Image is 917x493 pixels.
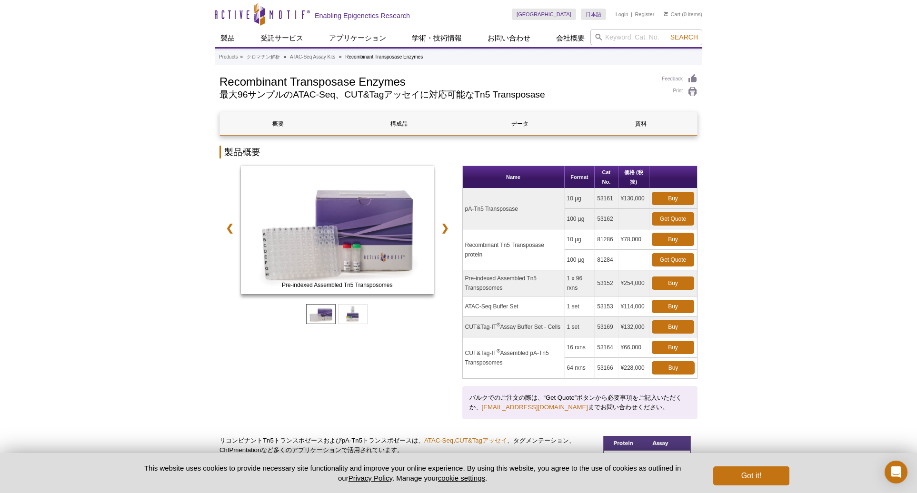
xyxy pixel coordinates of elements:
[482,29,536,47] a: お問い合わせ
[512,9,576,20] a: [GEOGRAPHIC_DATA]
[616,11,628,18] a: Login
[595,270,618,296] td: 53152
[349,474,392,482] a: Privacy Policy
[885,461,907,483] div: Open Intercom Messenger
[595,296,618,317] td: 53153
[713,466,789,485] button: Got it!
[463,317,565,337] td: CUT&Tag-IT Assay Buffer Set - Cells
[497,322,500,327] sup: ®
[652,192,694,205] a: Buy
[652,341,694,354] a: Buy
[565,270,595,296] td: 1 x 96 rxns
[462,112,578,135] a: データ
[565,296,595,317] td: 1 set
[618,166,649,188] th: 価格 (税抜)
[652,320,694,334] a: Buy
[220,112,336,135] a: 概要
[583,112,698,135] a: 資料
[463,166,565,188] th: Name
[341,112,457,135] a: 構成品
[463,337,565,378] td: CUT&Tag-IT Assembled pA-Tn5 Transposomes
[435,217,455,239] a: ❯
[565,166,595,188] th: Format
[482,404,588,411] a: [EMAIL_ADDRESS][DOMAIN_NAME]
[315,11,410,20] h2: Enabling Epigenetics Research
[581,9,606,20] a: 日本語
[497,348,500,354] sup: ®
[469,393,691,412] p: バルクでのご注文の際は、“Get Quote”ボタンから必要事項をご記入いただくか、 までお問い合わせください。
[565,229,595,250] td: 10 µg
[406,29,468,47] a: 学術・技術情報
[595,337,618,358] td: 53164
[241,166,434,297] a: ATAC-Seq Kit
[463,270,565,296] td: Pre-indexed Assembled Tn5 Transposomes
[652,300,694,313] a: Buy
[595,229,618,250] td: 81286
[424,437,453,444] a: ATAC-Seq
[219,53,238,61] a: Products
[345,54,423,59] li: Recombinant Transposase Enzymes
[565,358,595,378] td: 64 rxns
[662,87,698,97] a: Print
[664,9,702,20] li: (0 items)
[595,209,618,229] td: 53162
[652,212,694,226] a: Get Quote
[219,90,652,99] h2: 最大96サンプルのATAC-Seq、CUT&Tagアッセイに対応可能なTn5 Transposase
[664,11,680,18] a: Cart
[595,250,618,270] td: 81284
[595,358,618,378] td: 53166
[463,188,565,229] td: pA-Tn5 Transposase
[618,188,649,209] td: ¥130,000
[565,209,595,229] td: 100 µg
[618,270,649,296] td: ¥254,000
[290,53,335,61] a: ATAC-Seq Assay Kits
[219,146,698,158] h2: 製品概要
[463,296,565,317] td: ATAC-Seq Buffer Set
[635,11,654,18] a: Register
[664,11,668,16] img: Your Cart
[618,296,649,317] td: ¥114,000
[247,53,280,61] a: クロマチン解析
[550,29,590,47] a: 会社概要
[618,358,649,378] td: ¥228,000
[339,54,342,59] li: »
[219,436,596,455] p: リコンビナントTn5トランスポゼースおよびpA-Tn5トランスポゼースは、 , 、タグメンテーション、ChIPmentationなど多くのアプリケーションで活用されています。
[284,54,287,59] li: »
[215,29,240,47] a: 製品
[565,188,595,209] td: 10 µg
[662,74,698,84] a: Feedback
[219,74,652,88] h1: Recombinant Transposase Enzymes
[463,229,565,270] td: Recombinant Tn5 Transposase protein
[652,233,694,246] a: Buy
[595,166,618,188] th: Cat No.
[323,29,392,47] a: アプリケーション
[595,188,618,209] td: 53161
[670,33,698,41] span: Search
[128,463,698,483] p: This website uses cookies to provide necessary site functionality and improve your online experie...
[652,361,695,375] a: Buy
[618,229,649,250] td: ¥78,000
[603,436,691,480] img: Tn5 and pA-Tn5 comparison table
[438,474,485,482] button: cookie settings
[241,166,434,294] img: Pre-indexed Assembled Tn5 Transposomes
[595,317,618,337] td: 53169
[652,276,694,290] a: Buy
[565,337,595,358] td: 16 rxns
[219,217,240,239] a: ❮
[668,33,701,41] button: Search
[631,9,632,20] li: |
[255,29,309,47] a: 受託サービス
[590,29,702,45] input: Keyword, Cat. No.
[243,280,431,290] span: Pre-indexed Assembled Tn5 Transposomes
[565,317,595,337] td: 1 set
[618,337,649,358] td: ¥66,000
[565,250,595,270] td: 100 µg
[240,54,243,59] li: »
[618,317,649,337] td: ¥132,000
[652,253,694,266] a: Get Quote
[455,437,507,444] a: CUT&Tagアッセイ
